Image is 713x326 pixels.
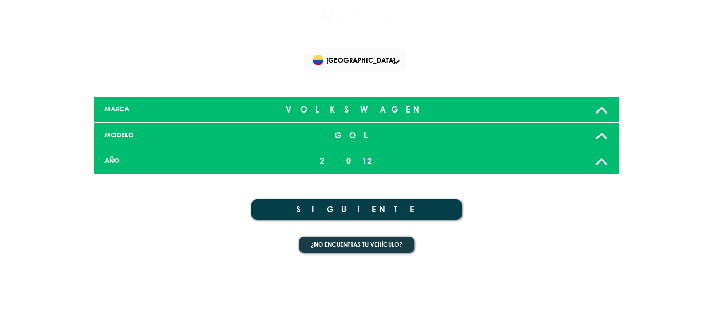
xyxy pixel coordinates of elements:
[313,53,403,67] span: [GEOGRAPHIC_DATA]
[299,237,414,253] button: ¿No encuentras tu vehículo?
[306,48,407,72] div: Flag of COLOMBIA[GEOGRAPHIC_DATA]
[270,99,443,120] div: VOLKSWAGEN
[97,104,270,114] div: MARCA
[97,156,270,166] div: AÑO
[94,123,619,148] a: MODELO GOL
[94,148,619,174] a: AÑO 2012
[318,10,396,20] a: Link al sitio de autolab
[94,97,619,123] a: MARCA VOLKSWAGEN
[270,150,443,171] div: 2012
[251,199,462,220] button: SIGUIENTE
[313,55,323,65] img: Flag of COLOMBIA
[97,130,270,140] div: MODELO
[270,125,443,146] div: GOL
